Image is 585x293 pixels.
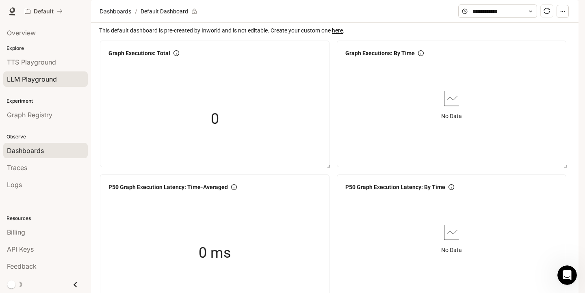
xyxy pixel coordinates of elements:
span: This default dashboard is pre-created by Inworld and is not editable. Create your custom one . [99,26,572,35]
span: info-circle [173,50,179,56]
span: Dashboards [100,6,131,16]
button: All workspaces [21,3,66,19]
span: P50 Graph Execution Latency: Time-Averaged [108,183,228,192]
span: / [135,7,137,16]
span: sync [544,8,550,14]
button: Dashboards [97,6,133,16]
iframe: Intercom live chat [557,265,577,285]
article: No Data [441,112,462,121]
span: 0 ms [199,241,231,265]
span: info-circle [448,184,454,190]
a: here [332,27,343,34]
article: Default Dashboard [139,4,190,19]
span: info-circle [231,184,237,190]
article: No Data [441,246,462,254]
span: 0 [211,108,219,131]
span: Graph Executions: By Time [345,49,415,58]
span: info-circle [418,50,424,56]
p: Default [34,8,54,15]
span: Graph Executions: Total [108,49,170,58]
span: P50 Graph Execution Latency: By Time [345,183,445,192]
